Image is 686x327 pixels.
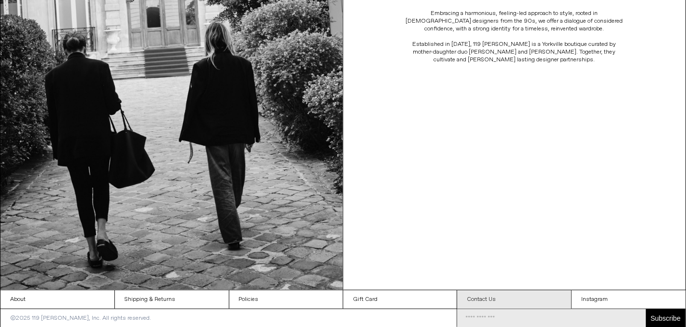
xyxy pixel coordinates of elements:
a: Gift Card [343,290,457,309]
a: Policies [229,290,343,309]
a: Instagram [572,290,686,309]
a: Contact Us [457,290,571,309]
p: Established in [DATE], 119 [PERSON_NAME] is a Yorkville boutique curated by mother-daughter duo [... [403,41,625,64]
a: Shipping & Returns [115,290,229,309]
p: Embracing a harmonious, feeling-led approach to style, rooted in [DEMOGRAPHIC_DATA] designers fro... [403,10,625,33]
a: About [0,290,114,309]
